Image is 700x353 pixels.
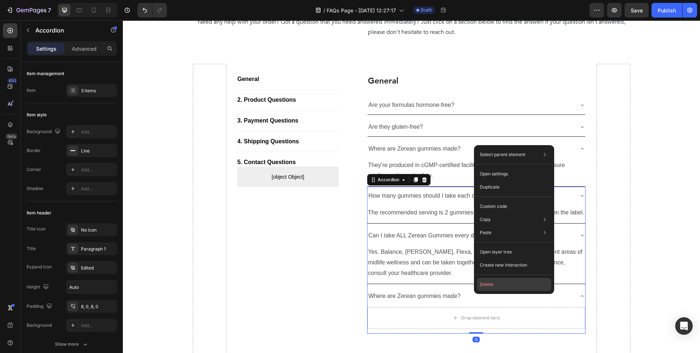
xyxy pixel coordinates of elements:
div: Corner [27,166,41,173]
p: They’re produced in cGMP-certified facilities and third-party tested to ensure quality, purity, a... [245,140,462,161]
button: 7 [3,3,54,18]
div: Publish [658,7,676,14]
div: Line [81,148,115,154]
p: Paste [480,229,491,236]
p: Where are Zerean gummies made? [246,123,338,134]
div: 8, 0, 8, 0 [81,303,115,310]
button: Show more [27,338,117,351]
p: Can I take ALL Zerean Gummies every day? [246,210,361,221]
div: Background [27,322,52,329]
div: Rich Text Editor. Editing area: main [245,186,463,198]
div: Rich Text Editor. Editing area: main [245,122,339,135]
div: Expand icon [27,264,52,270]
div: Rich Text Editor. Editing area: main [245,169,363,182]
div: Item management [27,70,64,77]
p: Create new interaction [480,261,527,269]
div: Edited [81,265,115,271]
div: 3 items [81,88,115,94]
p: Copy [480,216,491,223]
p: Duplicate [480,184,499,190]
p: How many gummies should I take each day? [246,170,362,181]
div: Accordion [253,156,278,163]
p: Open settings [480,171,508,177]
input: Auto [66,280,117,294]
p: The recommended serving is 2 gummies daily, unless otherwise stated on the label. [245,187,462,198]
div: Rich Text Editor. Editing area: main [245,209,362,222]
span: Save [631,7,643,13]
div: Rich Text Editor. Editing area: main [245,226,463,259]
div: 450 [7,78,17,84]
div: No icon [81,227,115,233]
div: 0 [350,316,357,322]
p: Select parent element [480,151,525,158]
div: Show more [55,341,89,348]
p: Custom code [480,203,507,210]
div: Rich Text Editor. Editing area: main [245,78,333,91]
iframe: Design area [123,20,700,353]
div: Item header [27,210,51,216]
div: Undo/Redo [137,3,167,18]
div: Title [27,245,36,252]
h2: General [244,54,463,67]
div: Item [27,87,36,94]
p: Settings [36,45,57,53]
div: Open Intercom Messenger [675,317,693,335]
div: Add... [81,186,115,192]
div: Add... [81,322,115,329]
div: Height [27,282,50,292]
p: Yes. Balance, [PERSON_NAME], Flexa, and Bloom each support different areas of midlife wellness an... [245,226,462,258]
div: Beta [5,133,17,139]
p: 2. Product Questions [245,331,462,342]
p: 7 [48,6,51,15]
div: Drop element here [338,295,377,300]
div: Item style [27,112,47,118]
div: Add... [81,167,115,173]
div: Add... [81,129,115,135]
div: Rich Text Editor. Editing area: main [245,269,339,282]
div: Padding [27,302,54,311]
button: Save [625,3,649,18]
div: Paragraph 1 [81,246,115,252]
button: Delete [477,278,551,291]
p: Accordion [35,26,97,35]
p: Advanced [72,45,97,53]
p: Are your formulas hormone-free? [246,79,332,90]
span: FAQs Page - [DATE] 12:27:17 [327,7,396,14]
div: Border [27,147,41,154]
button: Publish [652,3,682,18]
div: Title icon [27,226,46,232]
p: Open layer tree [480,249,512,255]
span: / [323,7,325,14]
div: Background [27,127,62,137]
div: Rich Text Editor. Editing area: main [245,100,301,113]
p: Are they gluten-free? [246,101,300,112]
p: Where are Zerean gummies made? [246,271,338,281]
div: Shadow [27,185,43,192]
span: Draft [421,7,432,13]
